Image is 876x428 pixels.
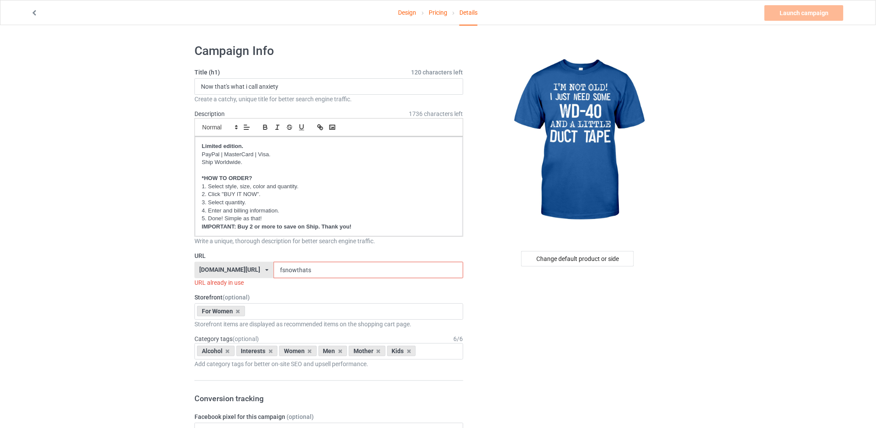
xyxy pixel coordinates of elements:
[194,393,463,403] h3: Conversion tracking
[202,223,351,230] strong: IMPORTANT: Buy 2 or more to save on Ship. Thank you!
[194,278,463,287] div: URL already in use
[287,413,314,420] span: (optional)
[194,412,463,421] label: Facebook pixel for this campaign
[521,251,634,267] div: Change default product or side
[202,151,456,159] p: PayPal | MasterCard | Visa.
[387,346,416,356] div: Kids
[279,346,317,356] div: Women
[202,175,252,181] strong: *HOW TO ORDER?
[197,306,245,316] div: For Women
[459,0,478,26] div: Details
[194,360,463,368] div: Add category tags for better on-site SEO and upsell performance.
[398,0,417,25] a: Design
[223,294,250,301] span: (optional)
[194,43,463,59] h1: Campaign Info
[236,346,278,356] div: Interests
[411,68,463,77] span: 120 characters left
[194,237,463,245] div: Write a unique, thorough description for better search engine traffic.
[194,110,225,117] label: Description
[202,158,456,167] p: Ship Worldwide.
[200,267,261,273] div: [DOMAIN_NAME][URL]
[194,95,463,103] div: Create a catchy, unique title for better search engine traffic.
[202,215,456,223] p: 5. Done! Simple as that!
[409,109,463,118] span: 1736 characters left
[202,143,243,149] strong: Limited edition.
[233,335,259,342] span: (optional)
[194,251,463,260] label: URL
[202,199,456,207] p: 3. Select quantity.
[429,0,447,25] a: Pricing
[194,293,463,302] label: Storefront
[194,335,259,343] label: Category tags
[319,346,347,356] div: Men
[194,68,463,77] label: Title (h1)
[194,320,463,328] div: Storefront items are displayed as recommended items on the shopping cart page.
[197,346,235,356] div: Alcohol
[202,183,456,191] p: 1. Select style, size, color and quantity.
[454,335,463,343] div: 6 / 6
[349,346,385,356] div: Mother
[202,190,456,199] p: 2. Click "BUY IT NOW".
[202,207,456,215] p: 4. Enter and billing information.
